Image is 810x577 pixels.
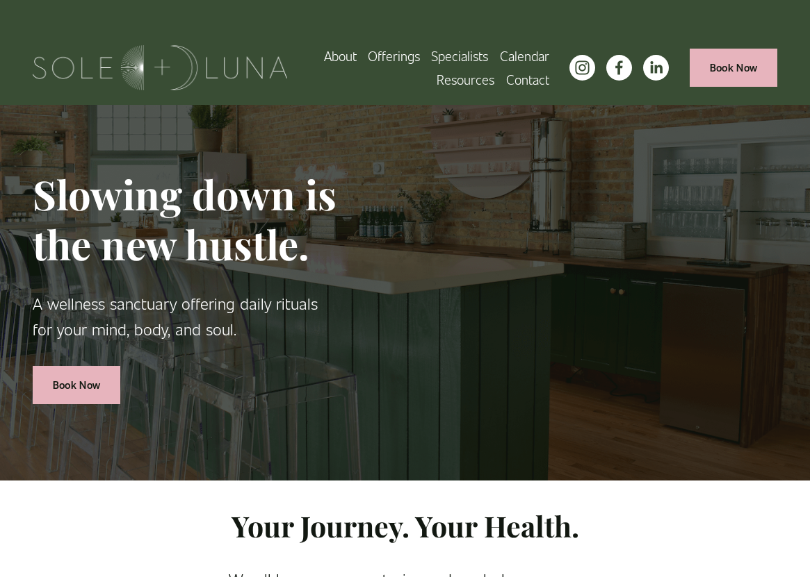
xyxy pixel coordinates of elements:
h1: Slowing down is the new hustle. [33,169,339,269]
a: Contact [506,67,549,91]
a: folder dropdown [437,67,494,91]
a: LinkedIn [643,55,669,81]
a: folder dropdown [368,44,420,67]
strong: Your Journey. Your Health. [232,506,579,544]
a: Book Now [690,49,778,87]
a: Specialists [431,44,488,67]
a: About [324,44,357,67]
p: A wellness sanctuary offering daily rituals for your mind, body, and soul. [33,291,339,342]
a: Calendar [500,44,549,67]
span: Resources [437,69,494,90]
img: Sole + Luna [33,45,288,90]
a: instagram-unauth [569,55,595,81]
a: Book Now [33,366,121,404]
span: Offerings [368,45,420,66]
a: facebook-unauth [606,55,632,81]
